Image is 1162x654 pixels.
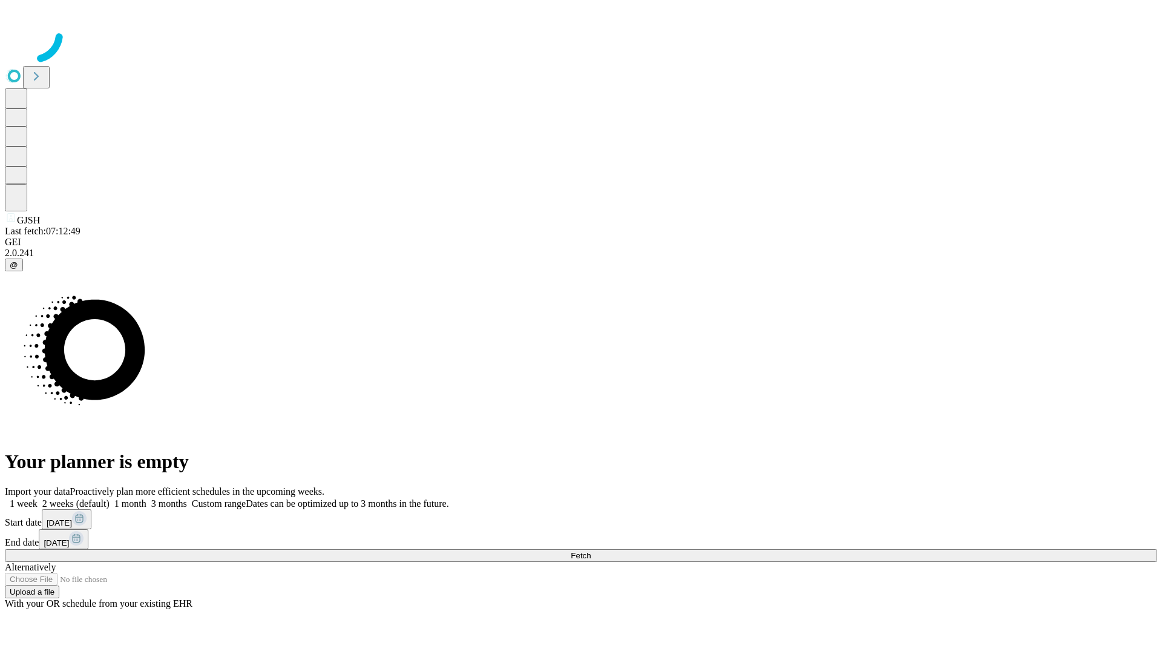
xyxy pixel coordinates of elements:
[10,498,38,509] span: 1 week
[5,529,1157,549] div: End date
[5,486,70,497] span: Import your data
[44,538,69,547] span: [DATE]
[114,498,146,509] span: 1 month
[42,498,110,509] span: 2 weeks (default)
[10,260,18,269] span: @
[5,509,1157,529] div: Start date
[47,518,72,527] span: [DATE]
[70,486,324,497] span: Proactively plan more efficient schedules in the upcoming weeks.
[39,529,88,549] button: [DATE]
[5,237,1157,248] div: GEI
[17,215,40,225] span: GJSH
[5,549,1157,562] button: Fetch
[151,498,187,509] span: 3 months
[246,498,448,509] span: Dates can be optimized up to 3 months in the future.
[571,551,591,560] span: Fetch
[5,226,80,236] span: Last fetch: 07:12:49
[5,586,59,598] button: Upload a file
[192,498,246,509] span: Custom range
[5,451,1157,473] h1: Your planner is empty
[5,562,56,572] span: Alternatively
[5,598,192,609] span: With your OR schedule from your existing EHR
[5,248,1157,259] div: 2.0.241
[42,509,91,529] button: [DATE]
[5,259,23,271] button: @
